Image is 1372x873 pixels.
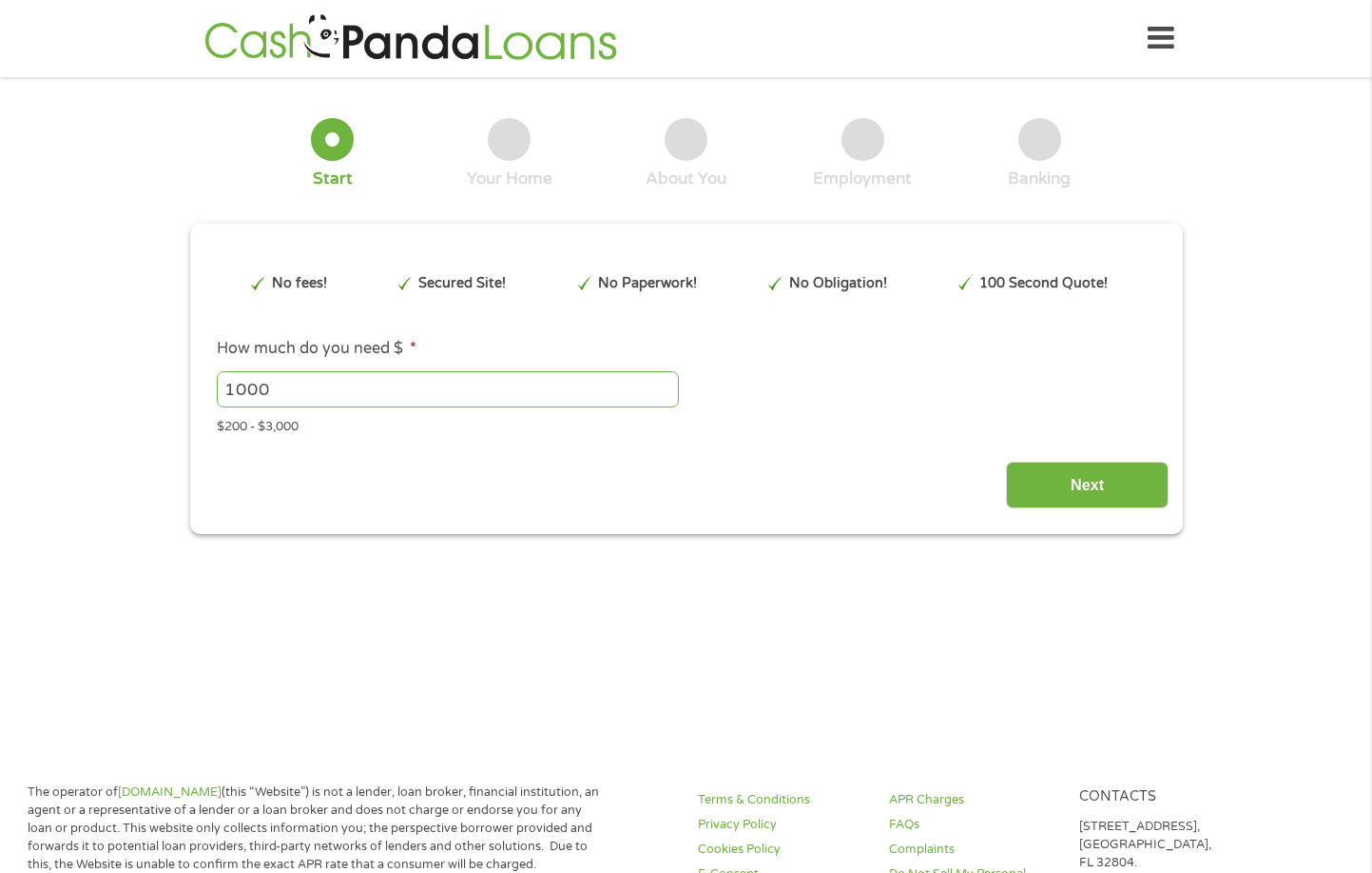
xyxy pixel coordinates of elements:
[813,169,912,189] div: Employment
[467,169,552,189] div: Your Home
[418,273,506,294] p: Secured Site!
[28,784,601,873] p: The operator of (this “Website”) is not a lender, loan broker, financial institution, an agent or...
[698,791,866,809] a: Terms & Conditions
[889,816,1057,834] a: FAQs
[313,169,353,189] div: Start
[217,339,416,359] label: How much do you need $
[1008,169,1071,189] div: Banking
[1079,788,1247,806] h4: Contacts
[272,273,327,294] p: No fees!
[1079,818,1247,872] p: [STREET_ADDRESS], [GEOGRAPHIC_DATA], FL 32804.
[789,273,887,294] p: No Obligation!
[698,816,866,834] a: Privacy Policy
[598,273,697,294] p: No Paperwork!
[889,841,1057,859] a: Complaints
[698,841,866,859] a: Cookies Policy
[979,273,1108,294] p: 100 Second Quote!
[217,411,1154,437] div: $200 - $3,000
[199,11,623,66] img: GetLoanNow Logo
[646,169,726,189] div: About You
[1006,462,1169,508] input: Next
[118,784,222,800] a: [DOMAIN_NAME]
[889,791,1057,809] a: APR Charges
